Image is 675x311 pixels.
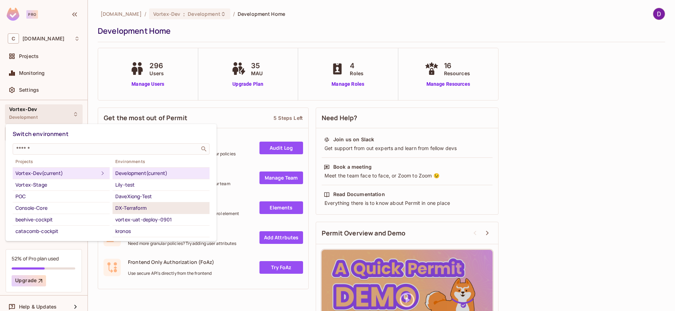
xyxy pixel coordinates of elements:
span: Environments [112,159,210,164]
div: kronos [115,227,207,235]
div: POC [15,192,107,201]
div: catacomb-cockpit [15,227,107,235]
div: beehive-cockpit [15,215,107,224]
div: DX-Terraform [115,204,207,212]
div: Vortex-Stage [15,181,107,189]
div: vortex-uat-deploy-0901 [115,215,207,224]
div: Console-Core [15,204,107,212]
span: Projects [13,159,110,164]
div: Lily-test [115,181,207,189]
div: Development (current) [115,169,207,177]
div: DaveXiong-Test [115,192,207,201]
div: Vortex-Dev (current) [15,169,98,177]
span: Switch environment [13,130,69,138]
